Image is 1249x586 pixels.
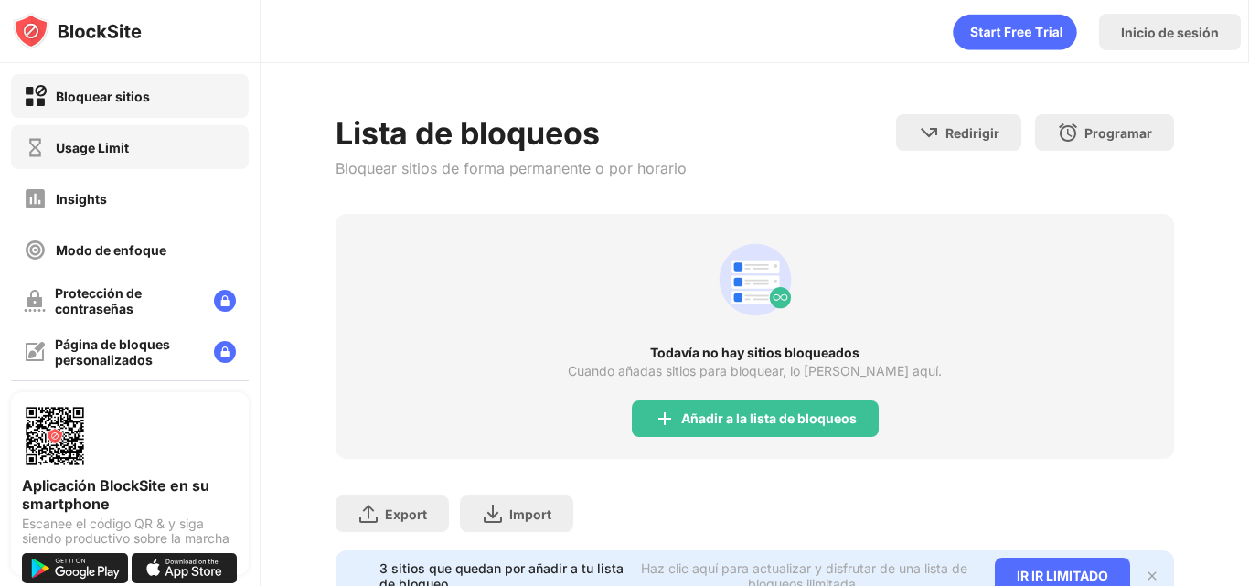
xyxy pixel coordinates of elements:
[24,187,47,210] img: insights-off.svg
[385,506,427,522] div: Export
[13,13,142,49] img: logo-blocksite.svg
[22,517,238,546] div: Escanee el código QR & y siga siendo productivo sobre la marcha
[24,136,47,159] img: time-usage-off.svg
[55,285,199,316] div: Protección de contraseñas
[681,411,857,426] div: Añadir a la lista de bloqueos
[214,341,236,363] img: lock-menu.svg
[336,346,1174,360] div: Todavía no hay sitios bloqueados
[509,506,551,522] div: Import
[568,364,942,378] div: Cuando añadas sitios para bloquear, lo [PERSON_NAME] aquí.
[24,239,47,261] img: focus-off.svg
[24,290,46,312] img: password-protection-off.svg
[132,553,238,583] img: download-on-the-app-store.svg
[56,140,129,155] div: Usage Limit
[24,341,46,363] img: customize-block-page-off.svg
[22,553,128,583] img: get-it-on-google-play.svg
[55,336,199,368] div: Página de bloques personalizados
[336,114,687,152] div: Lista de bloqueos
[1145,569,1159,583] img: x-button.svg
[711,236,799,324] div: animation
[336,159,687,177] div: Bloquear sitios de forma permanente o por horario
[56,191,107,207] div: Insights
[24,85,47,108] img: block-on.svg
[945,125,999,141] div: Redirigir
[953,14,1077,50] div: animation
[22,476,238,513] div: Aplicación BlockSite en su smartphone
[1084,125,1152,141] div: Programar
[214,290,236,312] img: lock-menu.svg
[22,403,88,469] img: options-page-qr-code.png
[56,242,166,258] div: Modo de enfoque
[1121,25,1219,40] div: Inicio de sesión
[56,89,150,104] div: Bloquear sitios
